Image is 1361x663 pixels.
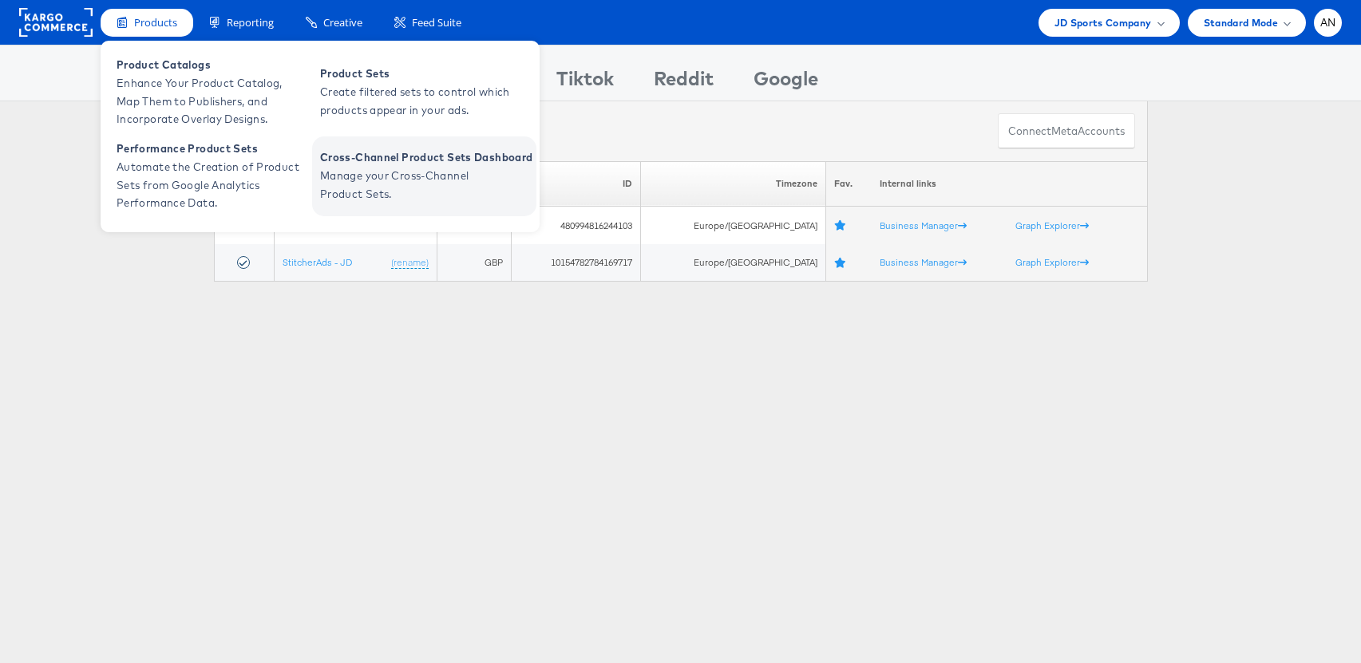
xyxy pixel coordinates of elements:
span: AN [1320,18,1336,28]
a: (rename) [391,256,429,270]
div: Tiktok [556,65,614,101]
a: Graph Explorer [1015,219,1089,231]
a: Business Manager [880,256,967,268]
a: Business Manager [880,219,967,231]
a: StitcherAds - JD [283,256,352,268]
th: Timezone [640,161,825,207]
div: Reddit [654,65,714,101]
a: Product Catalogs Enhance Your Product Catalog, Map Them to Publishers, and Incorporate Overlay De... [109,53,312,132]
span: Feed Suite [412,15,461,30]
span: Cross-Channel Product Sets Dashboard [320,148,532,167]
span: Standard Mode [1204,14,1278,31]
td: Europe/[GEOGRAPHIC_DATA] [640,207,825,244]
td: 10154782784169717 [511,244,640,282]
a: Graph Explorer [1015,256,1089,268]
button: ConnectmetaAccounts [998,113,1135,149]
span: meta [1051,124,1078,139]
span: Products [134,15,177,30]
a: Performance Product Sets Automate the Creation of Product Sets from Google Analytics Performance ... [109,136,312,216]
span: Automate the Creation of Product Sets from Google Analytics Performance Data. [117,158,308,212]
span: Performance Product Sets [117,140,308,158]
th: ID [511,161,640,207]
span: Reporting [227,15,274,30]
span: Product Sets [320,65,512,83]
td: GBP [437,244,511,282]
span: Manage your Cross-Channel Product Sets. [320,167,512,203]
span: Creative [323,15,362,30]
span: Product Catalogs [117,56,308,74]
td: 480994816244103 [511,207,640,244]
div: Google [754,65,818,101]
a: Product Sets Create filtered sets to control which products appear in your ads. [312,53,516,132]
span: JD Sports Company [1054,14,1152,31]
span: Create filtered sets to control which products appear in your ads. [320,83,512,120]
td: Europe/[GEOGRAPHIC_DATA] [640,244,825,282]
a: Cross-Channel Product Sets Dashboard Manage your Cross-Channel Product Sets. [312,136,536,216]
span: Enhance Your Product Catalog, Map Them to Publishers, and Incorporate Overlay Designs. [117,74,308,128]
